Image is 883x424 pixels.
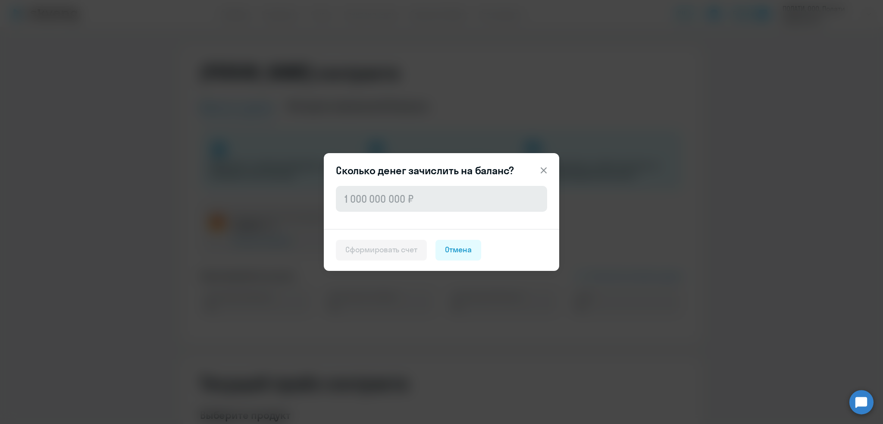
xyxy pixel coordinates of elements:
div: Сформировать счет [345,244,417,255]
header: Сколько денег зачислить на баланс? [324,163,559,177]
button: Сформировать счет [336,240,427,261]
div: Отмена [445,244,472,255]
input: 1 000 000 000 ₽ [336,186,547,212]
button: Отмена [435,240,481,261]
